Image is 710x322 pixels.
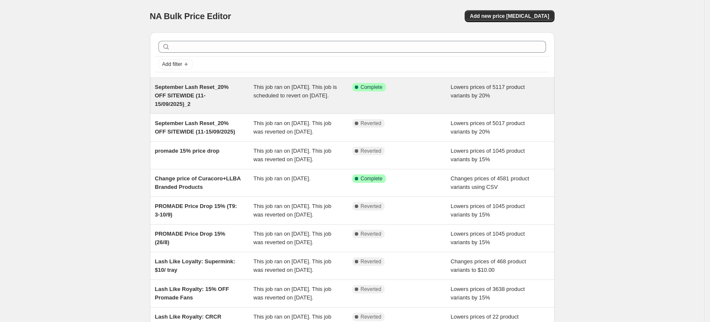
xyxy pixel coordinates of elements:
[451,231,525,245] span: Lowers prices of 1045 product variants by 15%
[451,286,525,301] span: Lowers prices of 3638 product variants by 15%
[451,175,529,190] span: Changes prices of 4581 product variants using CSV
[158,59,193,69] button: Add filter
[470,13,549,20] span: Add new price [MEDICAL_DATA]
[361,175,382,182] span: Complete
[451,203,525,218] span: Lowers prices of 1045 product variants by 15%
[150,11,231,21] span: NA Bulk Price Editor
[361,84,382,91] span: Complete
[451,120,525,135] span: Lowers prices of 5017 product variants by 20%
[253,148,331,162] span: This job ran on [DATE]. This job was reverted on [DATE].
[253,84,337,99] span: This job ran on [DATE]. This job is scheduled to revert on [DATE].
[361,258,382,265] span: Reverted
[361,231,382,237] span: Reverted
[451,84,525,99] span: Lowers prices of 5117 product variants by 20%
[253,203,331,218] span: This job ran on [DATE]. This job was reverted on [DATE].
[155,258,236,273] span: Lash Like Loyalty: Supermink: $10/ tray
[155,84,229,107] span: September Lash Reset_20% OFF SITEWIDE (11-15/09/2025)_2
[155,231,225,245] span: PROMADE Price Drop 15% (26/8)
[253,258,331,273] span: This job ran on [DATE]. This job was reverted on [DATE].
[361,148,382,154] span: Reverted
[155,175,241,190] span: Change price of Curacoro+LLBA Branded Products
[253,286,331,301] span: This job ran on [DATE]. This job was reverted on [DATE].
[155,120,236,135] span: September Lash Reset_20% OFF SITEWIDE (11-15/09/2025)
[155,286,229,301] span: Lash Like Royalty: 15% OFF Promade Fans
[253,231,331,245] span: This job ran on [DATE]. This job was reverted on [DATE].
[253,175,310,182] span: This job ran on [DATE].
[361,313,382,320] span: Reverted
[361,203,382,210] span: Reverted
[361,120,382,127] span: Reverted
[155,203,237,218] span: PROMADE Price Drop 15% (T9: 3-10/9)
[465,10,554,22] button: Add new price [MEDICAL_DATA]
[451,258,526,273] span: Changes prices of 468 product variants to $10.00
[253,120,331,135] span: This job ran on [DATE]. This job was reverted on [DATE].
[162,61,182,68] span: Add filter
[451,148,525,162] span: Lowers prices of 1045 product variants by 15%
[361,286,382,293] span: Reverted
[155,148,220,154] span: promade 15% price drop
